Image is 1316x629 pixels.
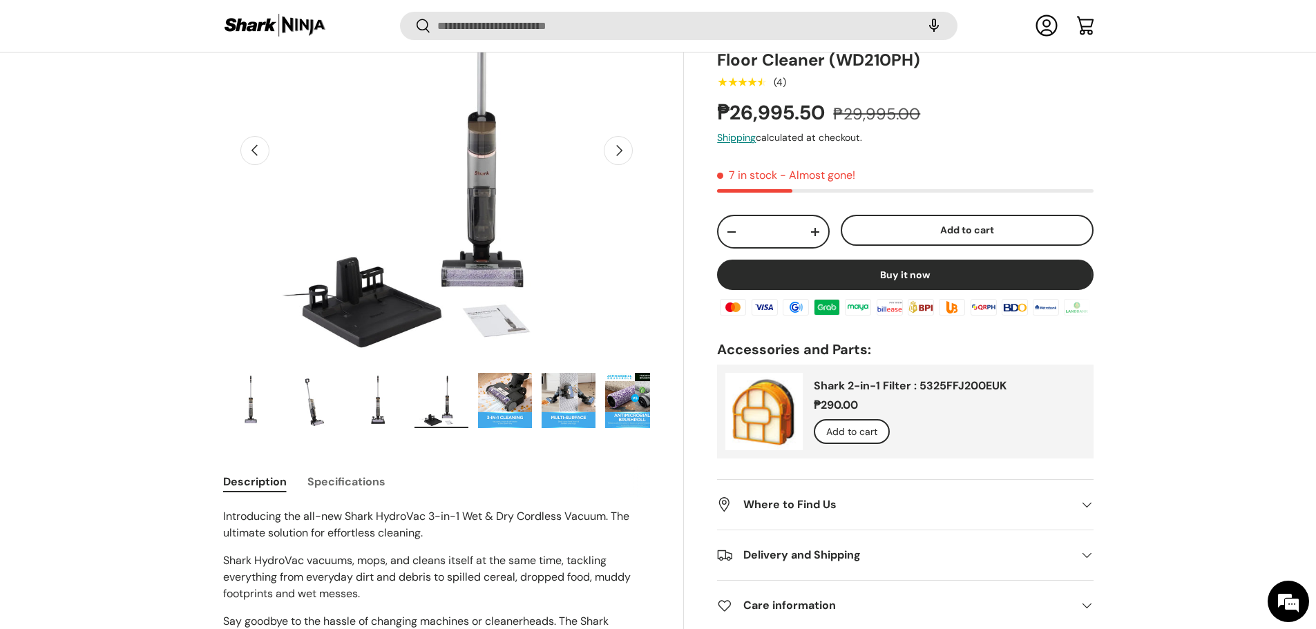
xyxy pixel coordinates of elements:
button: Buy it now [717,260,1093,290]
speech-search-button: Search by voice [912,11,956,41]
img: bpi [906,297,936,318]
img: bdo [1000,297,1030,318]
button: Add to cart [814,419,890,445]
p: - Almost gone! [780,168,855,183]
summary: Delivery and Shipping [717,531,1093,581]
img: ubp [937,297,967,318]
span: ★★★★★ [717,75,766,89]
a: Shipping [717,132,756,144]
summary: Where to Find Us [717,481,1093,530]
img: Shark HydroVac Cordless Wet & Dry Hard Floor Cleaner (WD210PH) [478,373,532,428]
h2: Delivery and Shipping [717,548,1071,564]
strong: ₱26,995.50 [717,99,828,126]
img: grabpay [812,297,842,318]
span: 7 in stock [717,168,777,183]
img: Shark HydroVac Cordless Wet & Dry Hard Floor Cleaner (WD210PH) [287,373,341,428]
h2: Accessories and Parts: [717,340,1093,360]
img: Shark Ninja Philippines [223,12,327,39]
button: Specifications [307,466,385,497]
button: Description [223,466,287,497]
img: billease [875,297,905,318]
img: maya [843,297,873,318]
img: master [718,297,748,318]
img: landbank [1062,297,1092,318]
img: shark-hyrdrovac-wet-and-dry-hard-floor-clearner-full-view-sharkninja [224,373,278,428]
img: visa [749,297,779,318]
a: Shark 2-in-1 Filter : 5325FFJ200EUK [814,379,1007,394]
div: (4) [774,77,786,88]
img: metrobank [1031,297,1061,318]
button: Add to cart [841,215,1094,246]
img: gcash [781,297,811,318]
p: Shark HydroVac vacuums, mops, and cleans itself at the same time, tackling everything from everyd... [223,552,651,602]
h2: Care information [717,598,1071,615]
img: Shark HydroVac Cordless Wet & Dry Hard Floor Cleaner (WD210PH) [542,373,595,428]
img: qrph [968,297,998,318]
h2: Where to Find Us [717,497,1071,514]
s: ₱29,995.00 [833,104,920,124]
p: Introducing the all-new Shark HydroVac 3-in-1 Wet & Dry Cordless Vacuum. The ultimate solution fo... [223,508,651,541]
div: calculated at checkout. [717,131,1093,146]
div: 4.5 out of 5.0 stars [717,76,766,88]
img: Shark HydroVac Cordless Wet & Dry Hard Floor Cleaner (WD210PH) [605,373,659,428]
img: Shark HydroVac Cordless Wet & Dry Hard Floor Cleaner (WD210PH) [414,373,468,428]
img: Shark HydroVac Cordless Wet & Dry Hard Floor Cleaner (WD210PH) [351,373,405,428]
